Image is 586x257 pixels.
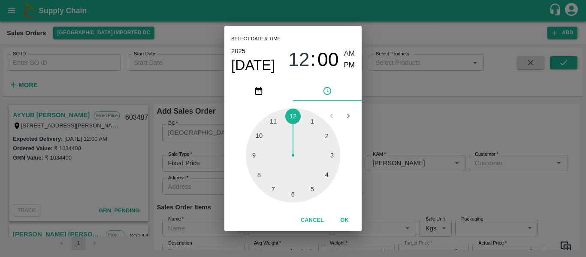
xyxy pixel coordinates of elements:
button: [DATE] [231,57,275,74]
button: pick time [293,81,362,101]
span: : [311,48,316,71]
button: OK [331,213,358,228]
button: 12 [288,48,310,71]
span: Select date & time [231,33,281,45]
button: 2025 [231,45,245,57]
button: AM [344,48,355,60]
button: Cancel [297,213,327,228]
button: PM [344,60,355,71]
button: Open next view [340,108,356,124]
button: pick date [224,81,293,101]
button: 00 [317,48,339,71]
